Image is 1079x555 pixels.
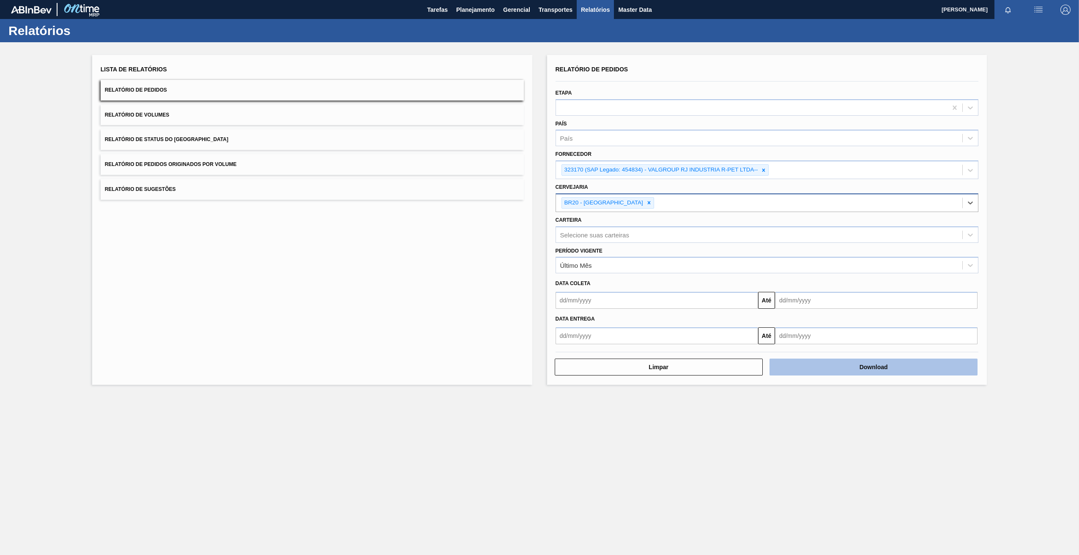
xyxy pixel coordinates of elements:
[562,165,759,175] div: 323170 (SAP Legado: 454834) - VALGROUP RJ INDUSTRIA R-PET LTDA--
[1060,5,1071,15] img: Logout
[556,121,567,127] label: País
[758,292,775,309] button: Até
[503,5,530,15] span: Gerencial
[11,6,52,14] img: TNhmsLtSVTkK8tSr43FrP2fwEKptu5GPRR3wAAAABJRU5ErkJggg==
[758,327,775,344] button: Até
[105,186,176,192] span: Relatório de Sugestões
[101,105,524,125] button: Relatório de Volumes
[994,4,1021,16] button: Notificações
[101,129,524,150] button: Relatório de Status do [GEOGRAPHIC_DATA]
[560,262,592,269] div: Último Mês
[581,5,610,15] span: Relatórios
[556,292,758,309] input: dd/mm/yyyy
[427,5,448,15] span: Tarefas
[555,359,763,375] button: Limpar
[775,292,978,309] input: dd/mm/yyyy
[562,198,644,208] div: BR20 - [GEOGRAPHIC_DATA]
[101,154,524,175] button: Relatório de Pedidos Originados por Volume
[618,5,652,15] span: Master Data
[556,90,572,96] label: Etapa
[770,359,978,375] button: Download
[539,5,572,15] span: Transportes
[105,136,228,142] span: Relatório de Status do [GEOGRAPHIC_DATA]
[556,66,628,73] span: Relatório de Pedidos
[556,316,595,322] span: Data entrega
[456,5,495,15] span: Planejamento
[556,151,592,157] label: Fornecedor
[775,327,978,344] input: dd/mm/yyyy
[8,26,159,35] h1: Relatórios
[105,112,169,118] span: Relatório de Volumes
[556,280,591,286] span: Data coleta
[101,66,167,73] span: Lista de Relatórios
[556,217,582,223] label: Carteira
[556,184,588,190] label: Cervejaria
[1033,5,1043,15] img: userActions
[560,135,573,142] div: País
[556,248,602,254] label: Período Vigente
[105,161,237,167] span: Relatório de Pedidos Originados por Volume
[556,327,758,344] input: dd/mm/yyyy
[101,179,524,200] button: Relatório de Sugestões
[560,231,629,238] div: Selecione suas carteiras
[105,87,167,93] span: Relatório de Pedidos
[101,80,524,101] button: Relatório de Pedidos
